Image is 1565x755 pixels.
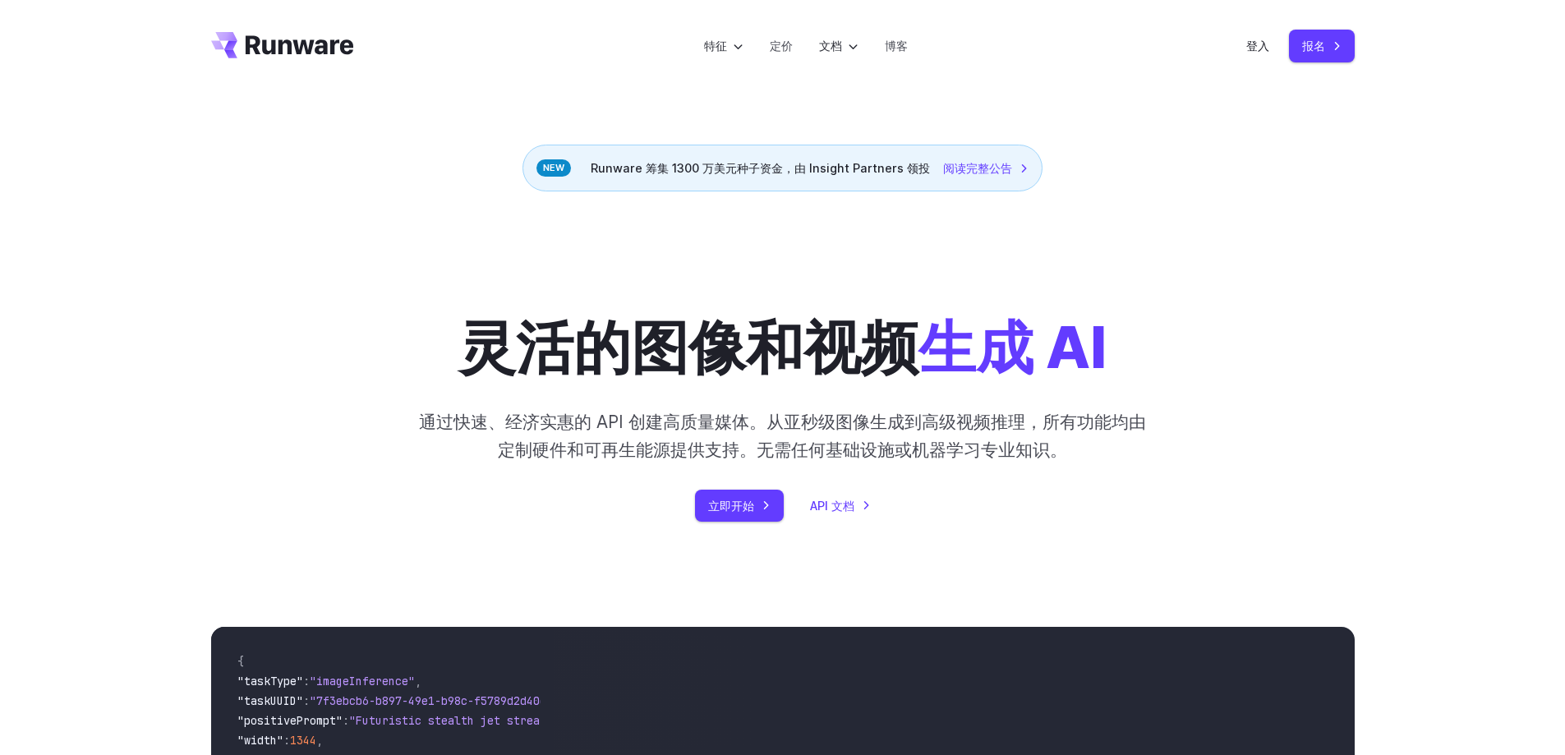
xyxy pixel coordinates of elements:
[695,490,784,522] a: 立即开始
[343,713,349,728] span: :
[349,713,947,728] span: "Futuristic stealth jet streaking through a neon-lit cityscape with glowing purple exhaust"
[316,733,323,748] span: ,
[303,693,310,708] span: :
[237,654,244,669] span: {
[704,39,727,53] font: 特征
[770,36,793,55] a: 定价
[419,412,1146,459] font: 通过快速、经济实惠的 API 创建高质量媒体。从亚秒级图像生成到高级视频推理，所有功能均由定制硬件和可再生能源提供支持。无需任何基础设施或机器学习专业知识。
[943,159,1029,177] a: 阅读完整公告
[918,312,1107,382] font: 生成 AI
[283,733,290,748] span: :
[708,499,754,513] font: 立即开始
[885,39,908,53] font: 博客
[303,674,310,688] span: :
[1246,36,1269,55] a: 登入
[810,496,871,515] a: API 文档
[810,499,854,513] font: API 文档
[943,161,1012,175] font: 阅读完整公告
[1246,39,1269,53] font: 登入
[458,312,918,382] font: 灵活的图像和视频
[819,39,842,53] font: 文档
[591,161,930,175] font: Runware 筹集 1300 万美元种子资金，由 Insight Partners 领投
[415,674,421,688] span: ,
[310,674,415,688] span: "imageInference"
[237,674,303,688] span: "taskType"
[770,39,793,53] font: 定价
[211,32,354,58] a: 前往 /
[1289,30,1355,62] a: 报名
[1302,39,1325,53] font: 报名
[237,693,303,708] span: "taskUUID"
[237,713,343,728] span: "positivePrompt"
[885,36,908,55] a: 博客
[290,733,316,748] span: 1344
[310,693,559,708] span: "7f3ebcb6-b897-49e1-b98c-f5789d2d40d7"
[237,733,283,748] span: "width"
